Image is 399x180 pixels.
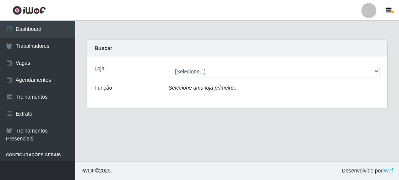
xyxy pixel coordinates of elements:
i: Selecione uma loja primeiro... [169,85,238,91]
strong: Buscar [94,45,112,51]
label: Função [94,84,112,92]
label: Loja [94,65,104,73]
img: CoreUI Logo [12,6,46,15]
span: IWOF [81,168,95,174]
span: © 2025 . [81,167,112,175]
span: Desenvolvido por [342,167,393,175]
a: iWof [382,168,393,174]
